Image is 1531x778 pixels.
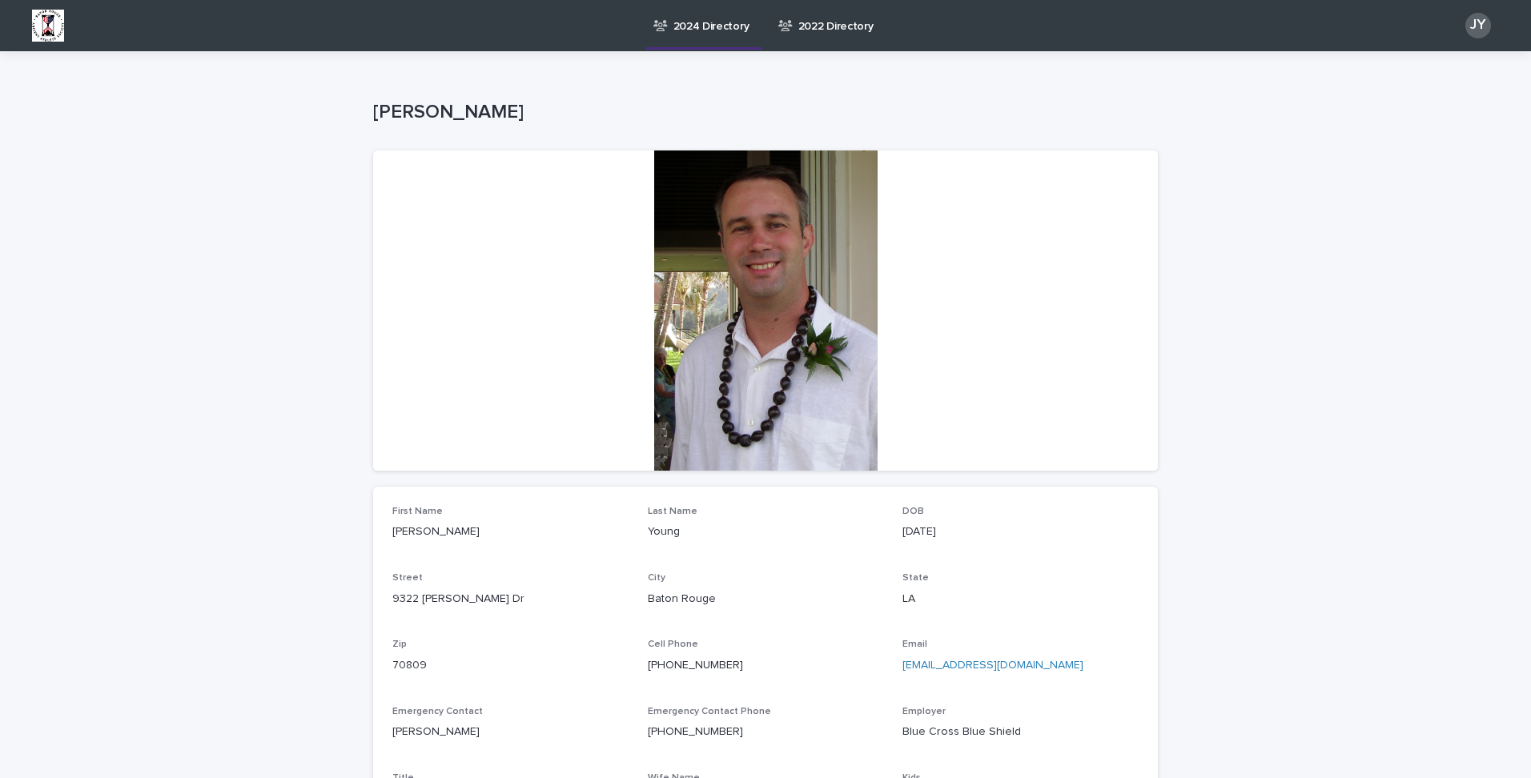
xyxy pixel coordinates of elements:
span: DOB [902,507,924,516]
p: 70809 [392,657,629,674]
p: 9322 [PERSON_NAME] Dr [392,591,629,608]
span: State [902,573,929,583]
a: [PHONE_NUMBER] [648,726,743,737]
span: City [648,573,665,583]
img: BsxibNoaTPe9uU9VL587 [32,10,64,42]
span: Cell Phone [648,640,698,649]
p: Baton Rouge [648,591,884,608]
span: Street [392,573,423,583]
p: [PERSON_NAME] [373,101,1151,124]
span: Emergency Contact Phone [648,707,771,716]
span: Emergency Contact [392,707,483,716]
a: [EMAIL_ADDRESS][DOMAIN_NAME] [902,660,1083,671]
a: [PHONE_NUMBER] [648,660,743,671]
span: Employer [902,707,946,716]
span: Zip [392,640,407,649]
p: [DATE] [902,523,1139,540]
p: [PERSON_NAME] [392,523,629,540]
p: [PERSON_NAME] [392,724,629,740]
span: Last Name [648,507,697,516]
span: First Name [392,507,443,516]
p: Blue Cross Blue Shield [902,724,1139,740]
p: LA [902,591,1139,608]
p: Young [648,523,884,540]
div: JY [1465,13,1491,38]
span: Email [902,640,927,649]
